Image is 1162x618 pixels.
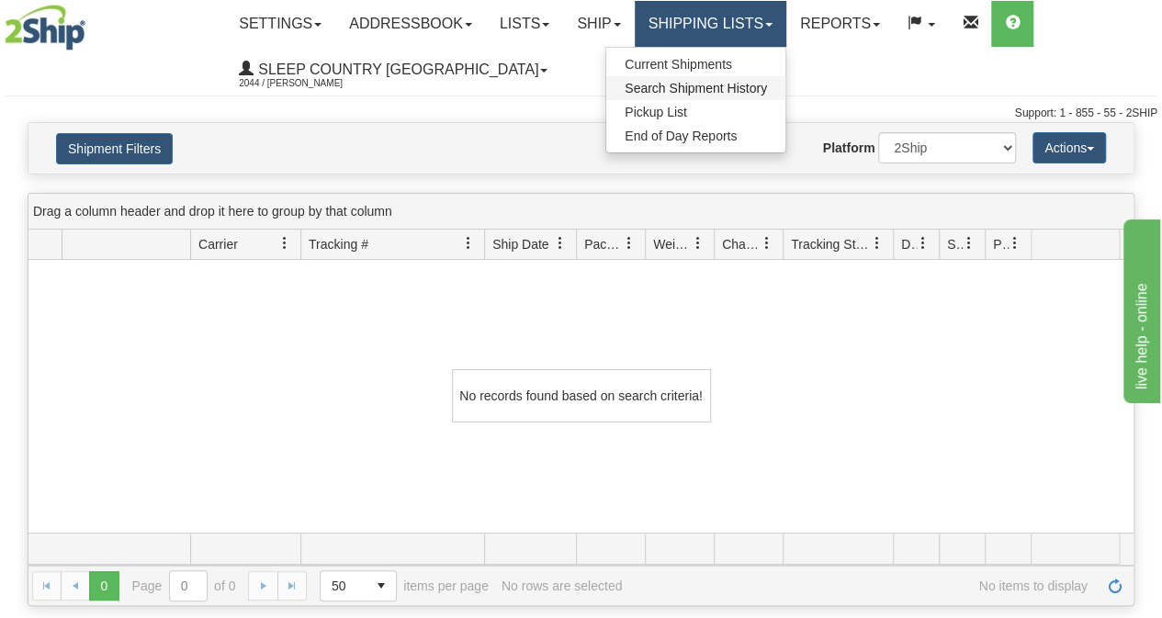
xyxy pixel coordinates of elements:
span: Search Shipment History [625,81,767,96]
span: Pickup Status [993,235,1009,253]
a: Ship Date filter column settings [545,228,576,259]
span: 2044 / [PERSON_NAME] [239,74,377,93]
span: Tracking # [309,235,368,253]
a: Lists [486,1,563,47]
a: Delivery Status filter column settings [908,228,939,259]
span: Sleep Country [GEOGRAPHIC_DATA] [254,62,538,77]
span: Shipment Issues [947,235,963,253]
a: Pickup Status filter column settings [999,228,1031,259]
span: Pickup List [625,105,687,119]
span: Tracking Status [791,235,871,253]
span: items per page [320,570,489,601]
span: Page of 0 [132,570,236,601]
a: Ship [563,1,634,47]
div: No records found based on search criteria! [452,369,711,422]
a: Weight filter column settings [683,228,714,259]
span: 50 [332,577,355,595]
span: End of Day Reports [625,129,737,143]
span: Packages [584,235,623,253]
span: Carrier [198,235,238,253]
a: Settings [225,1,335,47]
a: Shipment Issues filter column settings [953,228,985,259]
a: End of Day Reports [606,124,785,148]
iframe: chat widget [1120,215,1160,402]
span: Current Shipments [625,57,732,72]
span: No items to display [635,579,1088,593]
label: Platform [823,139,875,157]
span: Weight [653,235,692,253]
div: grid grouping header [28,194,1134,230]
a: Carrier filter column settings [269,228,300,259]
button: Actions [1032,132,1106,163]
a: Shipping lists [635,1,786,47]
span: Ship Date [492,235,548,253]
a: Tracking Status filter column settings [862,228,893,259]
span: select [367,571,396,601]
a: Tracking # filter column settings [453,228,484,259]
div: live help - online [14,11,170,33]
a: Current Shipments [606,52,785,76]
div: Support: 1 - 855 - 55 - 2SHIP [5,106,1157,121]
div: No rows are selected [502,579,623,593]
a: Search Shipment History [606,76,785,100]
button: Shipment Filters [56,133,173,164]
span: Page sizes drop down [320,570,397,601]
span: Delivery Status [901,235,917,253]
a: Refresh [1100,571,1130,601]
a: Packages filter column settings [614,228,645,259]
span: Page 0 [89,571,118,601]
a: Charge filter column settings [751,228,783,259]
a: Sleep Country [GEOGRAPHIC_DATA] 2044 / [PERSON_NAME] [225,47,561,93]
a: Reports [786,1,894,47]
span: Charge [722,235,761,253]
a: Pickup List [606,100,785,124]
img: logo2044.jpg [5,5,85,51]
a: Addressbook [335,1,486,47]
